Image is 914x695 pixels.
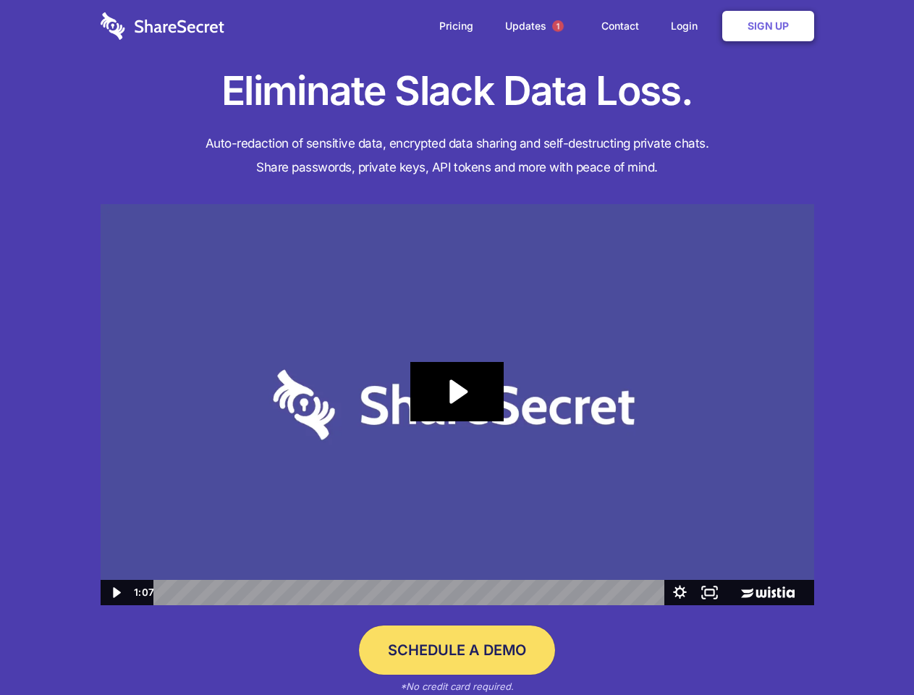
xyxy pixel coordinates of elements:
a: Pricing [425,4,488,49]
h4: Auto-redaction of sensitive data, encrypted data sharing and self-destructing private chats. Shar... [101,132,814,180]
iframe: Drift Widget Chat Controller [842,623,897,678]
img: Sharesecret [101,204,814,606]
a: Login [656,4,719,49]
a: Contact [587,4,653,49]
button: Play Video [101,580,130,605]
h1: Eliminate Slack Data Loss. [101,65,814,117]
img: logo-wordmark-white-trans-d4663122ce5f474addd5e946df7df03e33cb6a1c49d2221995e7729f52c070b2.svg [101,12,224,40]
